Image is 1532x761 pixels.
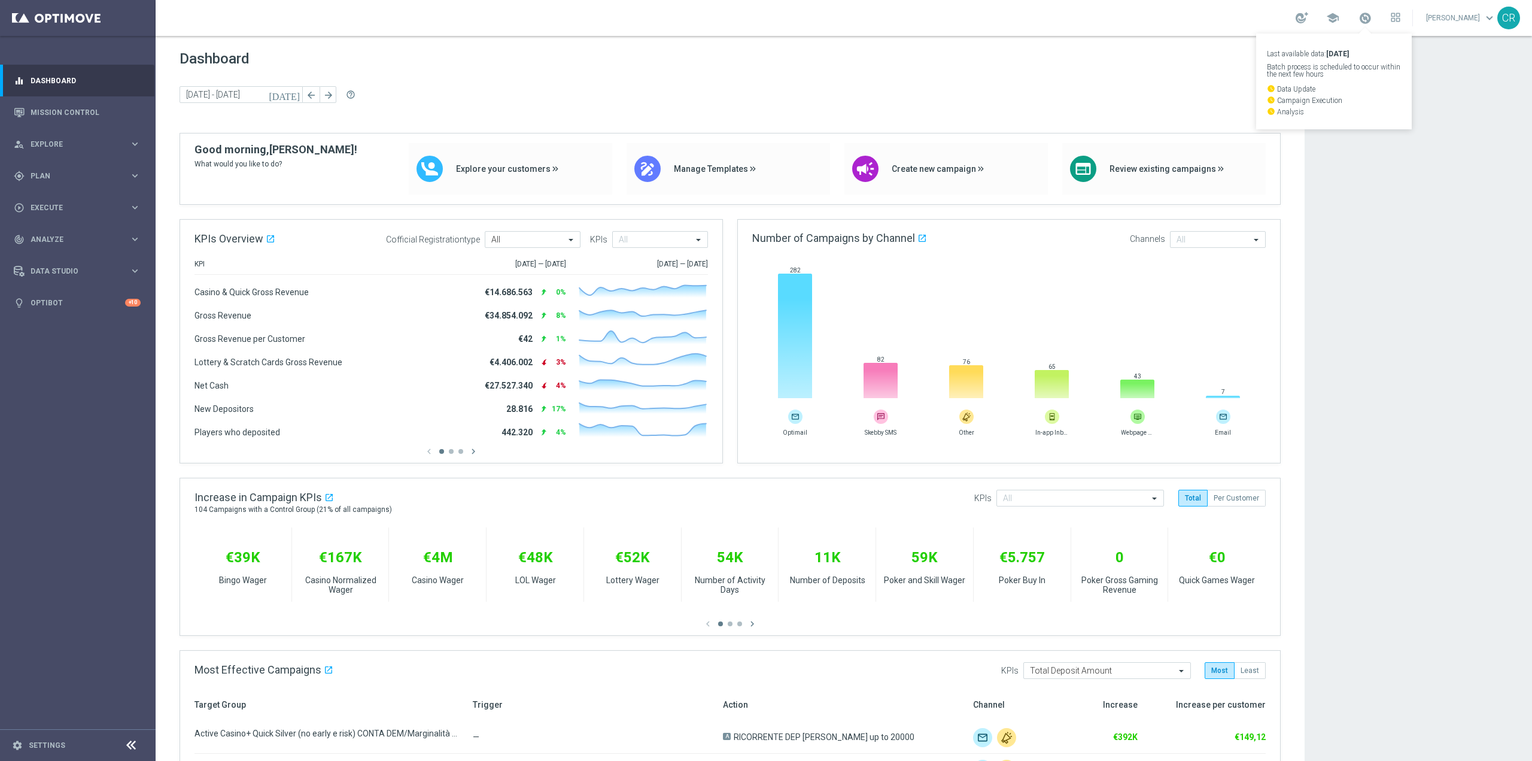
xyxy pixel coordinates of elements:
a: Last available data:[DATE] Batch process is scheduled to occur within the next few hours watch_la... [1357,9,1373,28]
a: [PERSON_NAME]keyboard_arrow_down [1425,9,1497,27]
i: settings [12,740,23,751]
a: Settings [29,742,65,749]
span: school [1326,11,1339,25]
i: person_search [14,139,25,150]
div: Optibot [14,287,141,319]
div: Mission Control [14,96,141,128]
span: Plan [31,172,129,180]
span: Data Studio [31,268,129,275]
i: watch_later [1267,96,1275,104]
div: Data Studio [14,266,129,277]
button: equalizer Dashboard [13,76,141,86]
i: lightbulb [14,298,25,308]
button: Data Studio keyboard_arrow_right [13,266,141,276]
i: equalizer [14,75,25,86]
i: track_changes [14,234,25,245]
i: keyboard_arrow_right [129,265,141,277]
button: lightbulb Optibot +10 [13,298,141,308]
div: Analyze [14,234,129,245]
p: Analysis [1267,107,1401,116]
span: keyboard_arrow_down [1483,11,1496,25]
div: Plan [14,171,129,181]
a: Optibot [31,287,125,319]
button: play_circle_outline Execute keyboard_arrow_right [13,203,141,213]
a: Mission Control [31,96,141,128]
p: Last available data: [1267,50,1401,57]
div: Execute [14,202,129,213]
div: Dashboard [14,65,141,96]
p: Batch process is scheduled to occur within the next few hours [1267,63,1401,78]
button: track_changes Analyze keyboard_arrow_right [13,235,141,244]
i: keyboard_arrow_right [129,234,141,245]
strong: [DATE] [1326,50,1349,58]
i: watch_later [1267,84,1275,93]
button: person_search Explore keyboard_arrow_right [13,140,141,149]
div: Explore [14,139,129,150]
p: Data Update [1267,84,1401,93]
i: watch_later [1267,107,1275,116]
div: +10 [125,299,141,307]
i: play_circle_outline [14,202,25,213]
i: keyboard_arrow_right [129,170,141,181]
button: gps_fixed Plan keyboard_arrow_right [13,171,141,181]
span: Execute [31,204,129,211]
button: Mission Control [13,108,141,117]
div: CR [1497,7,1520,29]
p: Campaign Execution [1267,96,1401,104]
i: gps_fixed [14,171,25,181]
i: keyboard_arrow_right [129,202,141,213]
span: Analyze [31,236,129,243]
a: Dashboard [31,65,141,96]
i: keyboard_arrow_right [129,138,141,150]
span: Explore [31,141,129,148]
